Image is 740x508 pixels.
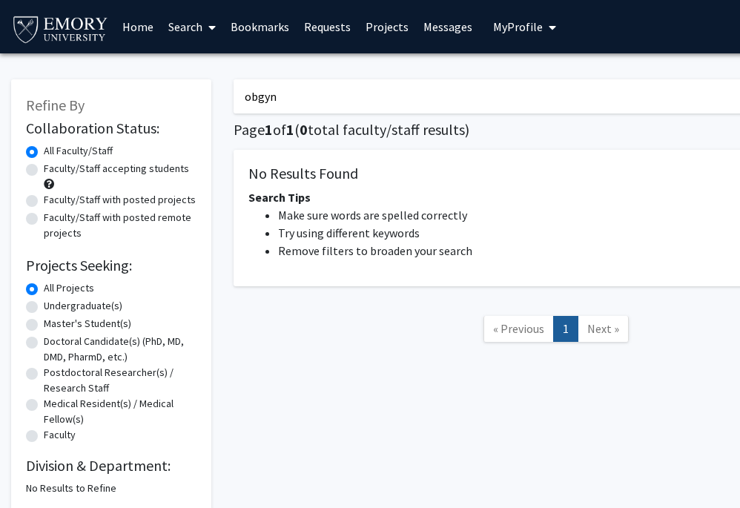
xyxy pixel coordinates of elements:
[358,1,416,53] a: Projects
[44,161,189,177] label: Faculty/Staff accepting students
[161,1,223,53] a: Search
[416,1,480,53] a: Messages
[223,1,297,53] a: Bookmarks
[44,210,196,241] label: Faculty/Staff with posted remote projects
[44,334,196,365] label: Doctoral Candidate(s) (PhD, MD, DMD, PharmD, etc.)
[11,441,63,497] iframe: Chat
[44,192,196,208] label: Faculty/Staff with posted projects
[44,396,196,427] label: Medical Resident(s) / Medical Fellow(s)
[44,316,131,331] label: Master's Student(s)
[300,120,308,139] span: 0
[44,427,76,443] label: Faculty
[248,190,311,205] span: Search Tips
[44,365,196,396] label: Postdoctoral Researcher(s) / Research Staff
[26,257,196,274] h2: Projects Seeking:
[115,1,161,53] a: Home
[483,316,554,342] a: Previous Page
[44,280,94,296] label: All Projects
[11,12,110,45] img: Emory University Logo
[26,481,196,496] div: No Results to Refine
[26,457,196,475] h2: Division & Department:
[26,96,85,114] span: Refine By
[493,19,543,34] span: My Profile
[26,119,196,137] h2: Collaboration Status:
[297,1,358,53] a: Requests
[44,143,113,159] label: All Faculty/Staff
[44,298,122,314] label: Undergraduate(s)
[553,316,578,342] a: 1
[578,316,629,342] a: Next Page
[587,321,619,336] span: Next »
[265,120,273,139] span: 1
[286,120,294,139] span: 1
[493,321,544,336] span: « Previous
